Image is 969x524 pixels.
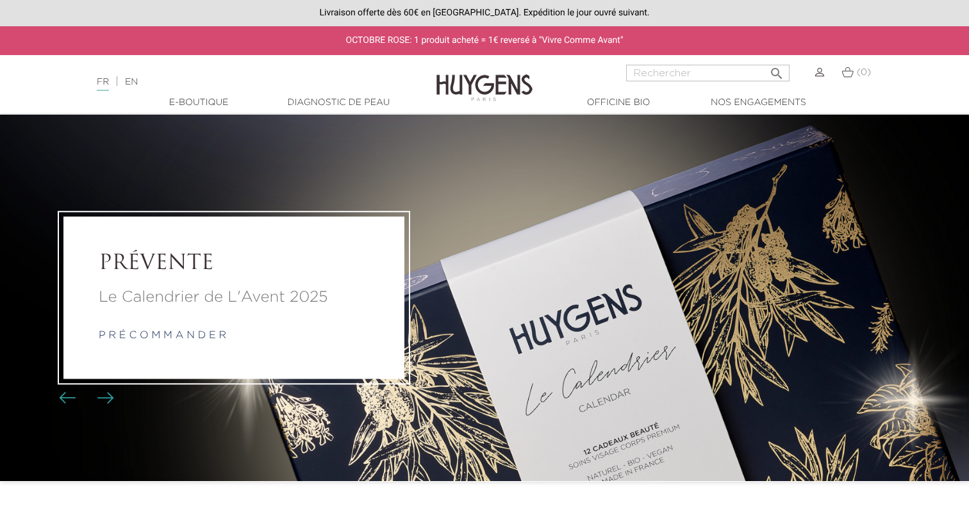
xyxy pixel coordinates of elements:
button:  [765,61,788,78]
a: Le Calendrier de L'Avent 2025 [99,286,369,309]
a: E-Boutique [135,96,263,110]
div: Boutons du carrousel [64,389,106,408]
a: EN [125,78,138,86]
input: Rechercher [626,65,790,81]
a: Officine Bio [554,96,683,110]
a: PRÉVENTE [99,252,369,277]
a: FR [97,78,109,91]
a: Nos engagements [694,96,822,110]
span: (0) [857,68,871,77]
a: Diagnostic de peau [274,96,402,110]
i:  [769,62,784,78]
img: Huygens [436,54,533,103]
a: p r é c o m m a n d e r [99,331,226,341]
div: | [90,74,394,90]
